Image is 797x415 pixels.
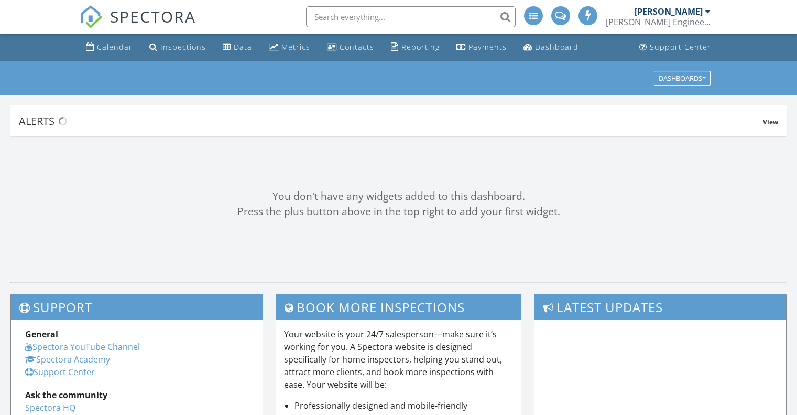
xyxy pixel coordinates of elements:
[635,38,715,57] a: Support Center
[284,328,514,391] p: Your website is your 24/7 salesperson—make sure it’s working for you. A Spectora website is desig...
[281,42,310,52] div: Metrics
[519,38,583,57] a: Dashboard
[401,42,440,52] div: Reporting
[606,17,711,27] div: Schroeder Engineering, LLC
[10,204,787,219] div: Press the plus button above in the top right to add your first widget.
[160,42,206,52] div: Inspections
[219,38,256,57] a: Data
[294,399,514,412] li: Professionally designed and mobile-friendly
[25,389,248,401] div: Ask the community
[25,328,58,340] strong: General
[387,38,444,57] a: Reporting
[25,366,95,378] a: Support Center
[276,294,521,320] h3: Book More Inspections
[19,114,763,128] div: Alerts
[323,38,378,57] a: Contacts
[80,14,196,36] a: SPECTORA
[659,75,706,82] div: Dashboards
[145,38,210,57] a: Inspections
[763,118,778,126] span: View
[468,42,507,52] div: Payments
[635,6,703,17] div: [PERSON_NAME]
[11,294,263,320] h3: Support
[25,402,75,413] a: Spectora HQ
[25,341,140,353] a: Spectora YouTube Channel
[650,42,711,52] div: Support Center
[80,5,103,28] img: The Best Home Inspection Software - Spectora
[654,71,711,86] button: Dashboards
[265,38,314,57] a: Metrics
[535,42,578,52] div: Dashboard
[110,5,196,27] span: SPECTORA
[97,42,133,52] div: Calendar
[534,294,786,320] h3: Latest Updates
[452,38,511,57] a: Payments
[82,38,137,57] a: Calendar
[340,42,374,52] div: Contacts
[234,42,252,52] div: Data
[25,354,110,365] a: Spectora Academy
[10,189,787,204] div: You don't have any widgets added to this dashboard.
[306,6,516,27] input: Search everything...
